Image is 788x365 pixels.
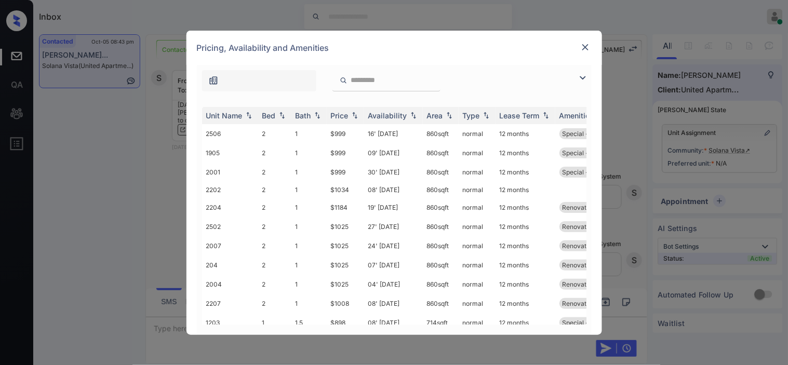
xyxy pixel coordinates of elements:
div: Unit Name [206,111,243,120]
td: 2 [258,143,291,163]
img: close [580,42,591,52]
td: 19' [DATE] [364,198,423,217]
td: normal [459,236,496,255]
td: $1034 [327,182,364,198]
div: Availability [368,111,407,120]
td: normal [459,313,496,332]
span: Renovated [563,280,594,288]
img: sorting [444,112,455,119]
td: normal [459,255,496,275]
div: Bath [296,111,311,120]
td: normal [459,182,496,198]
td: 2 [258,124,291,143]
td: 16' [DATE] [364,124,423,143]
td: 1203 [202,313,258,332]
td: 09' [DATE] [364,143,423,163]
div: Pricing, Availability and Amenities [186,31,602,65]
td: 1 [291,294,327,313]
td: 12 months [496,163,555,182]
td: 1.5 [291,313,327,332]
td: 12 months [496,217,555,236]
td: 30' [DATE] [364,163,423,182]
td: $1184 [327,198,364,217]
td: 2 [258,198,291,217]
td: 27' [DATE] [364,217,423,236]
td: 2007 [202,236,258,255]
img: icon-zuma [340,76,348,85]
td: 1 [291,217,327,236]
span: Renovated [563,204,594,211]
td: 1 [291,163,327,182]
span: Renovated [563,223,594,231]
td: 1 [291,182,327,198]
img: sorting [350,112,360,119]
td: 860 sqft [423,217,459,236]
td: 860 sqft [423,182,459,198]
td: 1 [291,236,327,255]
td: 2001 [202,163,258,182]
td: normal [459,143,496,163]
td: 2 [258,163,291,182]
td: 04' [DATE] [364,275,423,294]
div: Bed [262,111,276,120]
div: Area [427,111,443,120]
td: 2202 [202,182,258,198]
img: sorting [312,112,323,119]
img: sorting [244,112,254,119]
td: 860 sqft [423,236,459,255]
span: Renovated [563,300,594,307]
td: 2502 [202,217,258,236]
td: 2 [258,255,291,275]
td: 08' [DATE] [364,182,423,198]
td: normal [459,124,496,143]
td: 07' [DATE] [364,255,423,275]
td: 12 months [496,143,555,163]
td: 12 months [496,255,555,275]
td: 2204 [202,198,258,217]
td: normal [459,275,496,294]
td: 2 [258,294,291,313]
div: Amenities [559,111,594,120]
td: 08' [DATE] [364,294,423,313]
td: 1 [291,275,327,294]
span: Special - 01 [563,319,597,327]
td: 12 months [496,313,555,332]
span: Special - 01 [563,149,597,157]
span: Special - 01 [563,130,597,138]
td: 2 [258,236,291,255]
div: Price [331,111,349,120]
td: 2506 [202,124,258,143]
td: 860 sqft [423,124,459,143]
img: sorting [541,112,551,119]
td: 12 months [496,236,555,255]
span: Renovated [563,242,594,250]
td: 1 [291,255,327,275]
td: 12 months [496,124,555,143]
td: $999 [327,163,364,182]
td: 12 months [496,182,555,198]
div: Type [463,111,480,120]
img: sorting [277,112,287,119]
td: 1905 [202,143,258,163]
td: 860 sqft [423,275,459,294]
td: 714 sqft [423,313,459,332]
td: $898 [327,313,364,332]
td: 24' [DATE] [364,236,423,255]
td: 1 [291,198,327,217]
td: normal [459,294,496,313]
td: $1025 [327,275,364,294]
td: 860 sqft [423,294,459,313]
td: 860 sqft [423,163,459,182]
td: $999 [327,143,364,163]
td: 2207 [202,294,258,313]
td: $1025 [327,255,364,275]
div: Lease Term [500,111,540,120]
td: 08' [DATE] [364,313,423,332]
td: $1008 [327,294,364,313]
td: $999 [327,124,364,143]
td: 12 months [496,294,555,313]
td: 1 [258,313,291,332]
img: sorting [408,112,419,119]
img: sorting [481,112,491,119]
td: 2 [258,217,291,236]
